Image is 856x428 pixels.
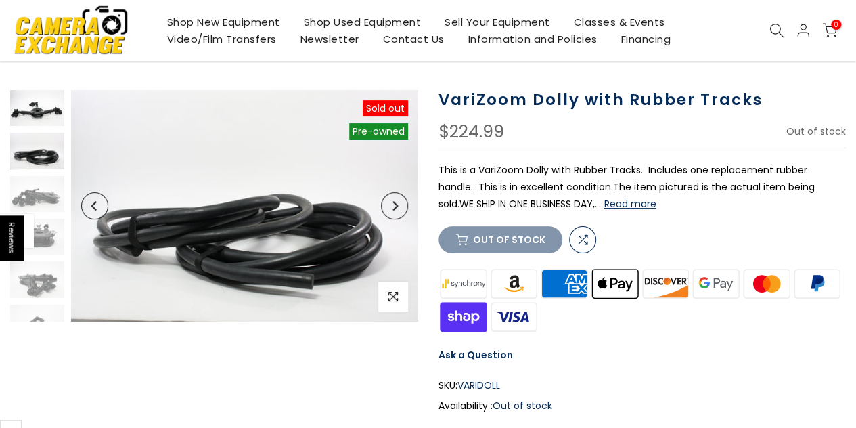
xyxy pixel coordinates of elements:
[438,377,847,394] div: SKU:
[786,125,846,138] span: Out of stock
[792,267,842,300] img: paypal
[589,267,640,300] img: apple pay
[155,14,292,30] a: Shop New Equipment
[562,14,677,30] a: Classes & Events
[438,267,489,300] img: synchrony
[831,20,841,30] span: 0
[438,123,504,141] div: $224.99
[438,162,847,213] p: This is a VariZoom Dolly with Rubber Tracks. Includes one replacement rubber handle. This is in e...
[438,398,847,414] div: Availability :
[456,30,609,47] a: Information and Policies
[609,30,683,47] a: Financing
[381,192,408,219] button: Next
[438,90,847,110] h1: VariZoom Dolly with Rubber Tracks
[489,267,539,300] img: amazon payments
[438,300,489,333] img: shopify pay
[81,192,108,219] button: Previous
[438,348,513,362] a: Ask a Question
[371,30,456,47] a: Contact Us
[433,14,562,30] a: Sell Your Equipment
[640,267,691,300] img: discover
[457,377,500,394] span: VARIDOLL
[539,267,590,300] img: american express
[604,198,656,210] button: Read more
[489,300,539,333] img: visa
[288,30,371,47] a: Newsletter
[155,30,288,47] a: Video/Film Transfers
[691,267,742,300] img: google pay
[741,267,792,300] img: master
[822,23,837,38] a: 0
[292,14,433,30] a: Shop Used Equipment
[493,399,552,412] span: Out of stock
